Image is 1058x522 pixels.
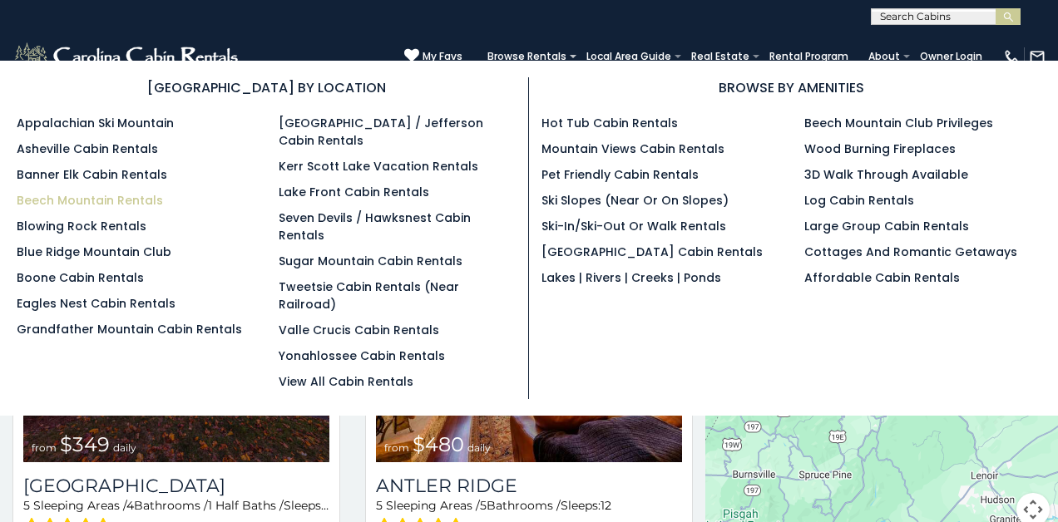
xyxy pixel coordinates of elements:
[279,253,462,269] a: Sugar Mountain Cabin Rentals
[1003,48,1020,65] img: phone-regular-white.png
[208,498,284,513] span: 1 Half Baths /
[279,322,439,338] a: Valle Crucis Cabin Rentals
[17,295,176,312] a: Eagles Nest Cabin Rentals
[384,441,409,454] span: from
[324,498,334,513] span: 12
[1029,48,1046,65] img: mail-regular-white.png
[761,45,857,68] a: Rental Program
[541,166,699,183] a: Pet Friendly Cabin Rentals
[804,269,960,286] a: Affordable Cabin Rentals
[279,209,471,244] a: Seven Devils / Hawksnest Cabin Rentals
[12,40,243,73] img: White-1-2.png
[804,166,968,183] a: 3D Walk Through Available
[912,45,991,68] a: Owner Login
[376,475,682,497] a: Antler Ridge
[23,475,329,497] a: [GEOGRAPHIC_DATA]
[279,158,478,175] a: Kerr Scott Lake Vacation Rentals
[17,140,158,157] a: Asheville Cabin Rentals
[60,432,110,456] span: $349
[17,218,146,234] a: Blowing Rock Rentals
[467,441,491,454] span: daily
[480,498,487,513] span: 5
[804,244,1017,260] a: Cottages and Romantic Getaways
[804,115,993,131] a: Beech Mountain Club Privileges
[279,373,413,390] a: View All Cabin Rentals
[601,498,611,513] span: 12
[17,269,144,286] a: Boone Cabin Rentals
[279,115,483,149] a: [GEOGRAPHIC_DATA] / Jefferson Cabin Rentals
[17,192,163,209] a: Beech Mountain Rentals
[17,166,167,183] a: Banner Elk Cabin Rentals
[279,278,459,313] a: Tweetsie Cabin Rentals (Near Railroad)
[541,218,726,234] a: Ski-in/Ski-Out or Walk Rentals
[804,218,969,234] a: Large Group Cabin Rentals
[541,115,678,131] a: Hot Tub Cabin Rentals
[683,45,758,68] a: Real Estate
[279,347,445,364] a: Yonahlossee Cabin Rentals
[578,45,680,68] a: Local Area Guide
[541,269,721,286] a: Lakes | Rivers | Creeks | Ponds
[804,140,956,157] a: Wood Burning Fireplaces
[279,184,429,200] a: Lake Front Cabin Rentals
[541,192,729,209] a: Ski Slopes (Near or On Slopes)
[113,441,136,454] span: daily
[860,45,908,68] a: About
[404,48,462,65] a: My Favs
[479,45,575,68] a: Browse Rentals
[17,115,174,131] a: Appalachian Ski Mountain
[413,432,464,456] span: $480
[17,321,242,337] a: Grandfather Mountain Cabin Rentals
[23,475,329,497] h3: Diamond Creek Lodge
[804,192,914,209] a: Log Cabin Rentals
[17,77,516,98] h3: [GEOGRAPHIC_DATA] BY LOCATION
[541,140,724,157] a: Mountain Views Cabin Rentals
[423,49,462,64] span: My Favs
[541,244,763,260] a: [GEOGRAPHIC_DATA] Cabin Rentals
[541,77,1041,98] h3: BROWSE BY AMENITIES
[376,498,383,513] span: 5
[23,498,30,513] span: 5
[126,498,134,513] span: 4
[17,244,171,260] a: Blue Ridge Mountain Club
[32,441,57,454] span: from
